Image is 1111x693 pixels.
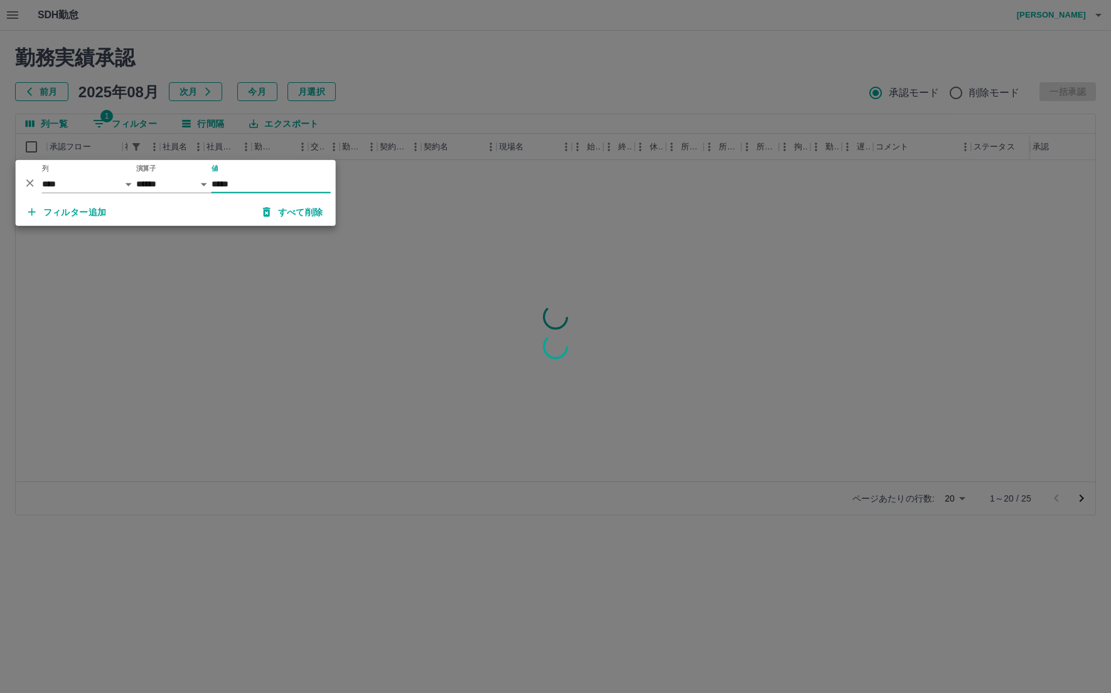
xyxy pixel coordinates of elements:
button: フィルター追加 [18,201,117,223]
label: 演算子 [136,164,156,173]
label: 値 [212,164,218,173]
button: すべて削除 [253,201,333,223]
label: 列 [42,164,49,173]
button: 削除 [21,173,40,192]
